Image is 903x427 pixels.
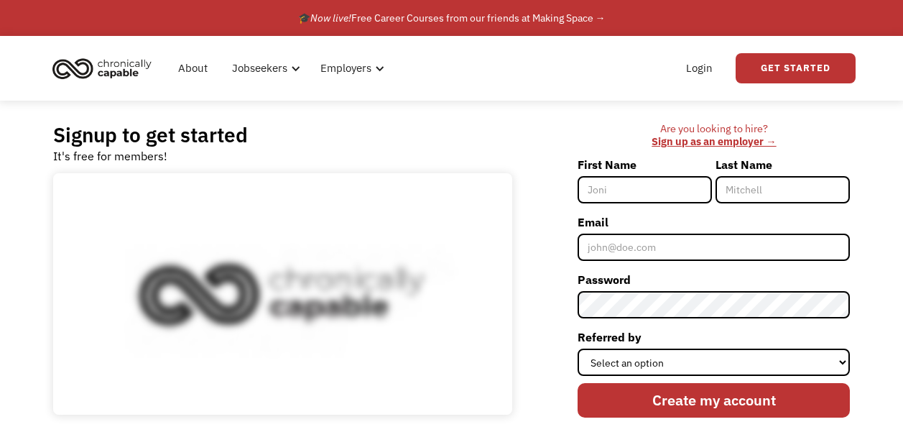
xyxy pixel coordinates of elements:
div: It's free for members! [53,147,167,165]
a: Get Started [736,53,856,83]
img: Chronically Capable logo [48,52,156,84]
div: Employers [320,60,371,77]
div: 🎓 Free Career Courses from our friends at Making Space → [298,9,606,27]
input: john@doe.com [578,234,850,261]
label: Email [578,211,850,234]
h2: Signup to get started [53,122,248,147]
label: Password [578,268,850,291]
a: Login [677,45,721,91]
input: Create my account [578,383,850,418]
a: home [48,52,162,84]
a: Sign up as an employer → [652,134,776,148]
label: Referred by [578,326,850,349]
div: Are you looking to hire? ‍ [578,122,850,149]
div: Jobseekers [232,60,287,77]
label: Last Name [716,153,850,176]
label: First Name [578,153,712,176]
a: About [170,45,216,91]
input: Mitchell [716,176,850,203]
div: Jobseekers [223,45,305,91]
em: Now live! [310,12,351,24]
div: Employers [312,45,389,91]
input: Joni [578,176,712,203]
